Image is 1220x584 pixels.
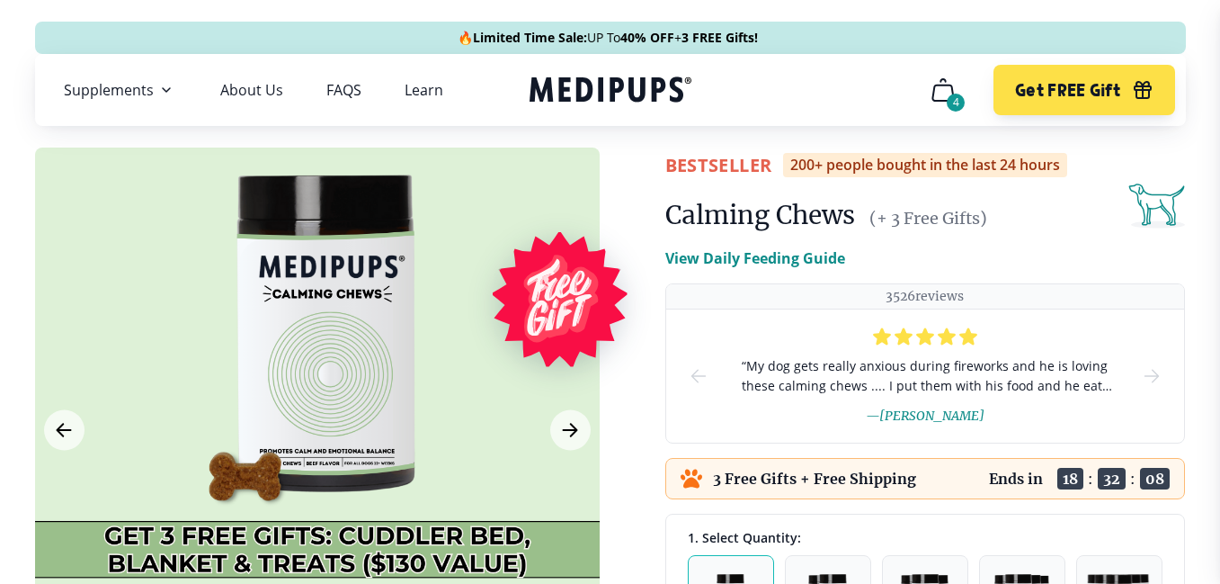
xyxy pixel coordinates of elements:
button: Next Image [550,410,591,451]
span: 08 [1140,468,1170,490]
div: 4 [947,94,965,112]
span: : [1130,470,1135,488]
p: View Daily Feeding Guide [665,247,845,269]
span: “ My dog gets really anxious during fireworks and he is loving these calming chews .... I put the... [738,356,1112,396]
span: 🔥 UP To + [458,29,758,47]
a: About Us [220,81,283,99]
a: Medipups [530,73,691,110]
button: Supplements [64,79,177,101]
span: (+ 3 Free Gifts) [869,208,987,229]
button: Previous Image [44,410,85,451]
span: Get FREE Gift [1015,80,1120,101]
button: prev-slide [688,310,709,443]
span: : [1088,470,1093,488]
span: 32 [1098,468,1126,490]
span: 18 [1057,468,1083,490]
button: Get FREE Gift [993,65,1174,115]
span: Supplements [64,81,154,99]
div: 1. Select Quantity: [688,529,1162,546]
button: cart [922,68,965,112]
span: — [PERSON_NAME] [866,408,984,424]
a: Learn [405,81,443,99]
span: BestSeller [665,153,772,177]
h1: Calming Chews [665,199,855,231]
a: FAQS [326,81,361,99]
p: Ends in [989,470,1043,488]
p: 3526 reviews [886,288,964,305]
button: next-slide [1141,310,1162,443]
div: 200+ people bought in the last 24 hours [783,153,1067,177]
p: 3 Free Gifts + Free Shipping [713,470,916,488]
